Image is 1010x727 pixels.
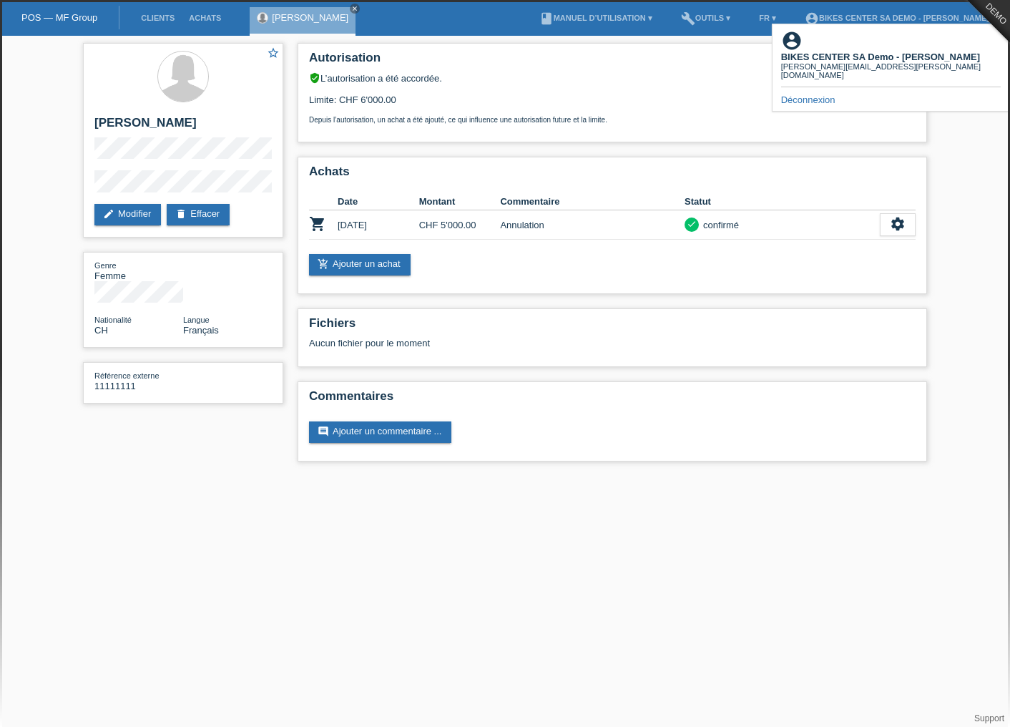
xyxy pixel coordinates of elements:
td: [DATE] [338,210,419,240]
td: CHF 5'000.00 [419,210,501,240]
a: Déconnexion [781,94,835,105]
td: Annulation [500,210,685,240]
i: account_circle [781,30,803,52]
i: comment [318,426,329,437]
h2: Fichiers [309,316,916,338]
a: bookManuel d’utilisation ▾ [532,14,660,22]
i: add_shopping_cart [318,258,329,270]
div: Limite: CHF 6'000.00 [309,84,916,124]
b: BIKES CENTER SA Demo - [PERSON_NAME] [781,52,980,62]
th: Montant [419,193,501,210]
h2: Commentaires [309,389,916,411]
i: settings [890,216,906,232]
div: L’autorisation a été accordée. [309,72,916,84]
h2: Autorisation [309,51,916,72]
i: POSP00026318 [309,215,326,233]
h2: Achats [309,165,916,186]
span: Français [183,325,219,336]
a: close [350,4,360,14]
a: editModifier [94,204,161,225]
div: Aucun fichier pour le moment [309,338,746,348]
span: Genre [94,261,117,270]
a: Achats [182,14,228,22]
a: [PERSON_NAME] [272,12,348,23]
p: Depuis l’autorisation, un achat a été ajouté, ce qui influence une autorisation future et la limite. [309,116,916,124]
i: build [681,11,695,26]
th: Statut [685,193,880,210]
span: Nationalité [94,316,132,324]
a: POS — MF Group [21,12,97,23]
a: Support [974,713,1004,723]
a: Clients [134,14,182,22]
div: [PERSON_NAME][EMAIL_ADDRESS][PERSON_NAME][DOMAIN_NAME] [781,62,1001,79]
i: close [351,5,358,12]
span: Référence externe [94,371,160,380]
a: commentAjouter un commentaire ... [309,421,451,443]
a: deleteEffacer [167,204,230,225]
a: star_border [267,47,280,62]
i: verified_user [309,72,320,84]
i: edit [103,208,114,220]
a: FR ▾ [752,14,783,22]
h2: [PERSON_NAME] [94,116,272,137]
th: Commentaire [500,193,685,210]
span: Langue [183,316,210,324]
a: add_shopping_cartAjouter un achat [309,254,411,275]
div: Femme [94,260,183,281]
i: star_border [267,47,280,59]
i: account_circle [805,11,819,26]
div: confirmé [699,218,739,233]
th: Date [338,193,419,210]
i: delete [175,208,187,220]
a: account_circleBIKES CENTER SA Demo - [PERSON_NAME] ▾ [798,14,1003,22]
i: book [539,11,554,26]
a: buildOutils ▾ [674,14,737,22]
i: check [687,219,697,229]
span: Suisse [94,325,108,336]
div: 11111111 [94,370,183,391]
